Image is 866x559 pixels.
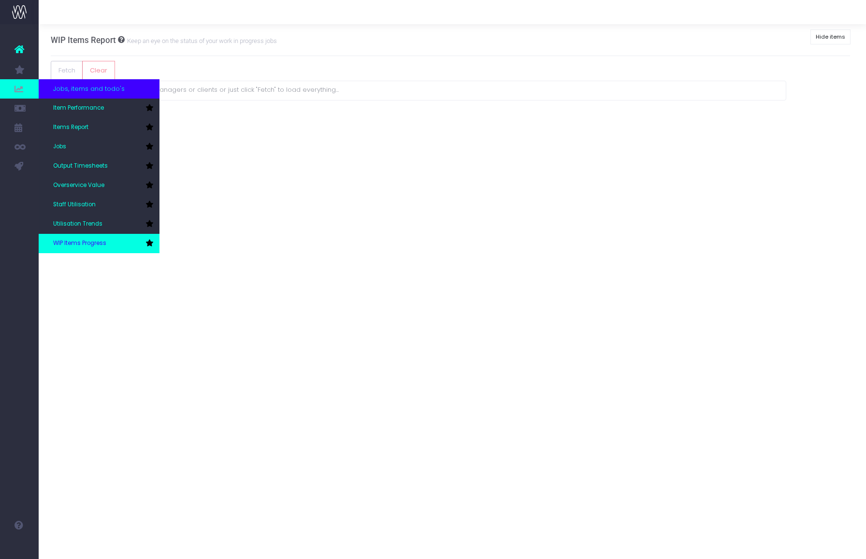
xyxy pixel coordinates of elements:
[53,201,96,209] span: Staff Utilisation
[810,29,851,44] button: Hide items
[58,86,779,94] input: Click here to filter by account managers or clients or just click "Fetch" to load everything...
[51,61,83,80] button: Fetch
[53,123,88,132] span: Items Report
[51,35,277,45] h3: WIP Items Report
[53,143,66,151] span: Jobs
[39,157,159,176] a: Output Timesheets
[39,99,159,118] a: Item Performance
[53,104,104,113] span: Item Performance
[39,176,159,195] a: Overservice Value
[53,162,108,171] span: Output Timesheets
[53,181,104,190] span: Overservice Value
[53,239,106,248] span: WIP Items Progress
[39,195,159,215] a: Staff Utilisation
[125,35,277,45] small: Keep an eye on the status of your work in progress jobs
[39,118,159,137] a: Items Report
[53,84,125,94] span: Jobs, items and todo's
[82,61,115,80] button: Clear
[12,540,27,554] img: images/default_profile_image.png
[53,220,102,229] span: Utilisation Trends
[39,137,159,157] a: Jobs
[39,234,159,253] a: WIP Items Progress
[39,215,159,234] a: Utilisation Trends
